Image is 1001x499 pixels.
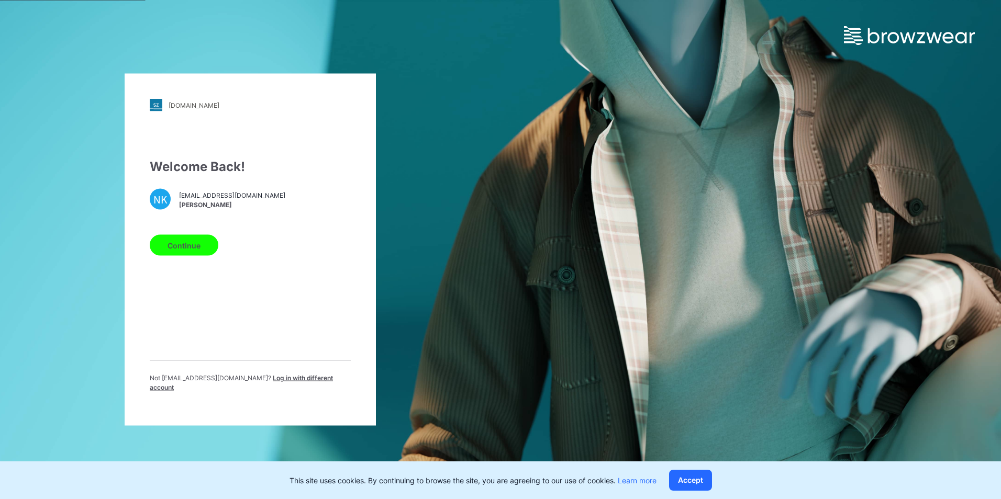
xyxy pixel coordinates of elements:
[169,101,219,109] div: [DOMAIN_NAME]
[179,190,285,200] span: [EMAIL_ADDRESS][DOMAIN_NAME]
[150,189,171,210] div: NK
[669,470,712,491] button: Accept
[844,26,975,45] img: browzwear-logo.e42bd6dac1945053ebaf764b6aa21510.svg
[150,99,351,111] a: [DOMAIN_NAME]
[150,99,162,111] img: stylezone-logo.562084cfcfab977791bfbf7441f1a819.svg
[618,476,657,485] a: Learn more
[290,475,657,486] p: This site uses cookies. By continuing to browse the site, you are agreeing to our use of cookies.
[150,373,351,392] p: Not [EMAIL_ADDRESS][DOMAIN_NAME] ?
[179,200,285,209] span: [PERSON_NAME]
[150,235,218,256] button: Continue
[150,157,351,176] div: Welcome Back!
